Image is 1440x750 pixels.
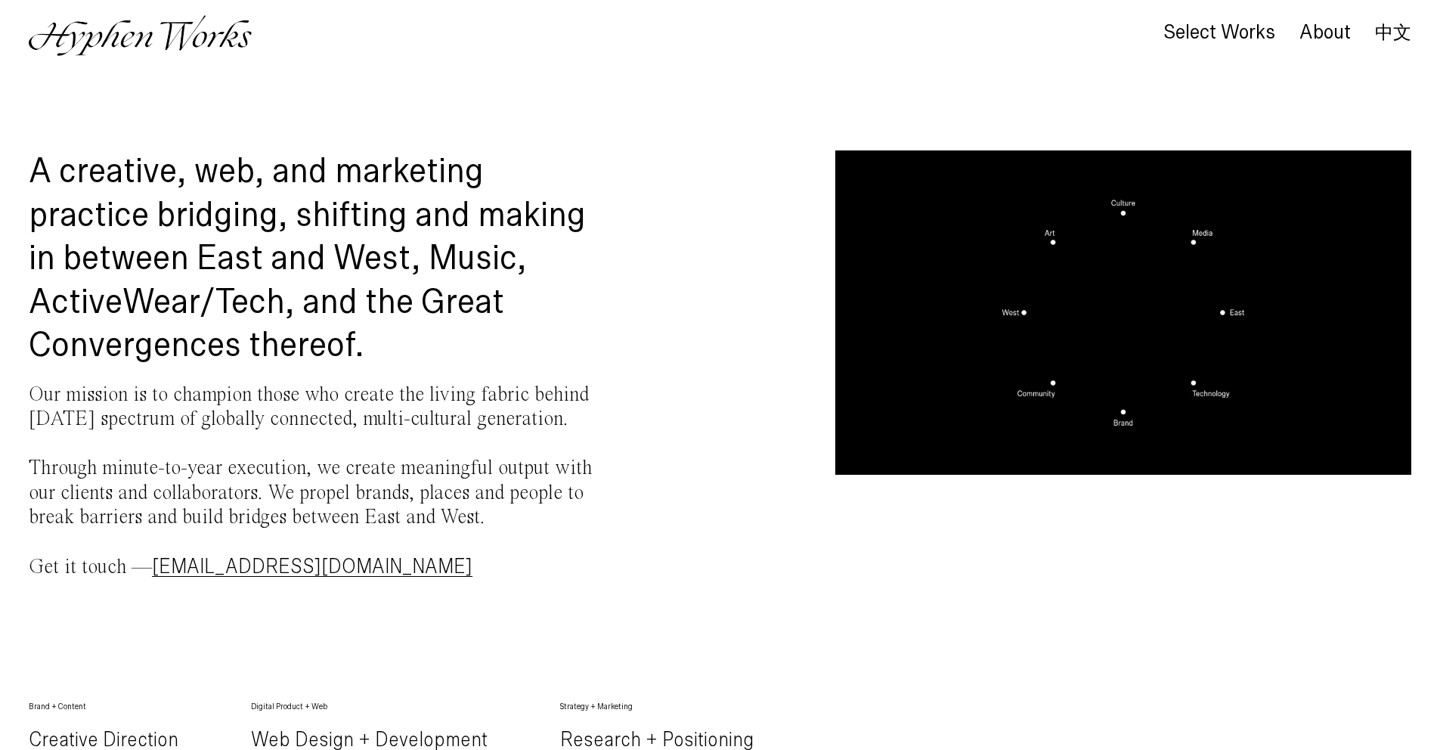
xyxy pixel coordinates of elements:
a: [EMAIL_ADDRESS][DOMAIN_NAME] [152,556,472,577]
h6: Brand + Content [29,701,178,712]
p: Our mission is to champion those who create the living fabric behind [DATE] spectrum of globally ... [29,383,605,580]
h1: A creative, web, and marketing practice bridging, shifting and making in between East and West, M... [29,150,605,368]
h6: Digital Product + Web [251,701,488,712]
a: Select Works [1163,25,1275,42]
a: 中文 [1375,24,1411,41]
div: About [1299,22,1351,43]
h6: Strategy + Marketing [560,701,781,712]
a: About [1299,25,1351,42]
div: Select Works [1163,22,1275,43]
video: Your browser does not support the video tag. [835,150,1411,475]
img: Hyphen Works [29,15,252,56]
